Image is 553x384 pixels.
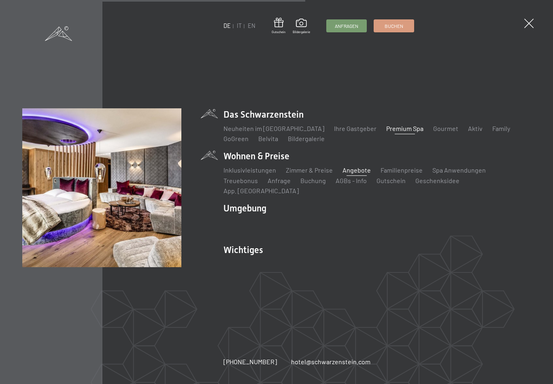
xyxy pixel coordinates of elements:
a: Bildergalerie [293,19,310,34]
span: [PHONE_NUMBER] [223,358,277,365]
a: Zimmer & Preise [286,166,333,174]
a: Inklusivleistungen [223,166,276,174]
a: DE [223,22,231,29]
a: Premium Spa [386,124,423,132]
a: Spa Anwendungen [432,166,486,174]
a: IT [237,22,242,29]
a: Anfrage [268,177,291,184]
a: Ihre Gastgeber [334,124,376,132]
a: Bildergalerie [288,135,325,142]
a: AGBs - Info [336,177,367,184]
a: Belvita [258,135,278,142]
a: App. [GEOGRAPHIC_DATA] [223,187,299,194]
a: Geschenksidee [415,177,459,184]
a: GoGreen [223,135,249,142]
span: Buchen [385,23,403,30]
a: Anfragen [327,20,366,32]
a: Angebote [342,166,371,174]
a: Buchung [300,177,326,184]
a: Gutschein [272,18,285,34]
a: Family [492,124,510,132]
span: Bildergalerie [293,30,310,34]
a: Familienpreise [381,166,423,174]
a: Aktiv [468,124,483,132]
span: Gutschein [272,30,285,34]
a: Gourmet [433,124,458,132]
a: [PHONE_NUMBER] [223,357,277,366]
span: Anfragen [335,23,358,30]
a: Treuebonus [223,177,258,184]
a: EN [248,22,255,29]
a: Gutschein [376,177,406,184]
a: hotel@schwarzenstein.com [291,357,370,366]
a: Neuheiten im [GEOGRAPHIC_DATA] [223,124,324,132]
a: Buchen [374,20,414,32]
